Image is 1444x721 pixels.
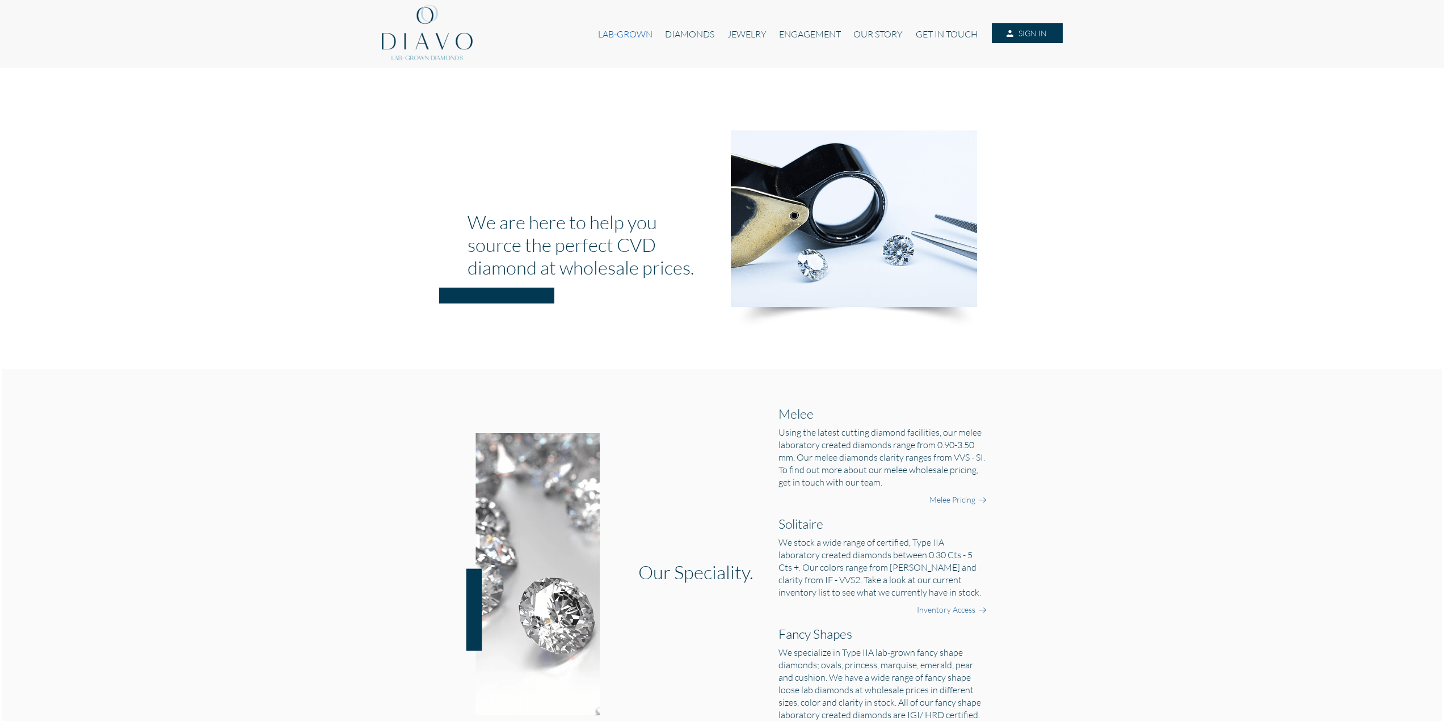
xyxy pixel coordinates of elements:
[778,426,987,488] h5: Using the latest cutting diamond facilities, our melee laboratory created diamonds range from 0.9...
[992,23,1062,44] a: SIGN IN
[731,130,977,307] img: cvd-slice2
[592,23,659,45] a: LAB-GROWN
[773,23,847,45] a: ENGAGEMENT
[778,626,987,642] h2: Fancy Shapes
[778,406,987,421] h2: Melee
[638,560,759,583] h1: Our Speciality.
[778,516,987,532] h2: Solitaire
[468,210,714,279] h1: We are here to help you source the perfect CVD diamond at wholesale prices.
[978,606,987,615] img: right-arrow
[847,23,909,45] a: OUR STORY
[978,496,987,505] img: right-arrow
[910,23,984,45] a: GET IN TOUCH
[778,536,987,598] h5: We stock a wide range of certified, Type IIA laboratory created diamonds between 0.30 Cts - 5 Cts...
[917,604,975,615] a: Inventory Access
[659,23,721,45] a: DIAMONDS
[455,433,600,715] img: our-speciality
[721,23,772,45] a: JEWELRY
[929,494,975,505] a: Melee Pricing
